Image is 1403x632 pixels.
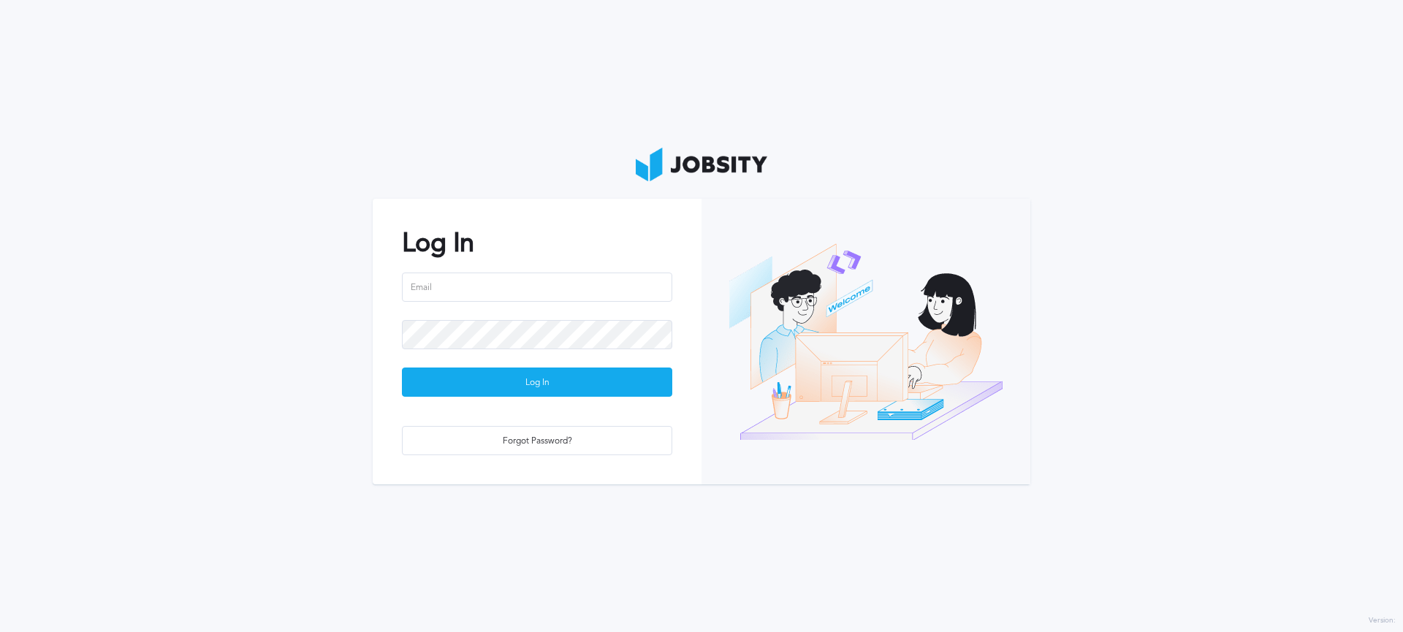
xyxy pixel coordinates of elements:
input: Email [402,273,672,302]
button: Log In [402,368,672,397]
label: Version: [1369,617,1396,625]
div: Log In [403,368,672,397]
button: Forgot Password? [402,426,672,455]
h2: Log In [402,228,672,258]
div: Forgot Password? [403,427,672,456]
